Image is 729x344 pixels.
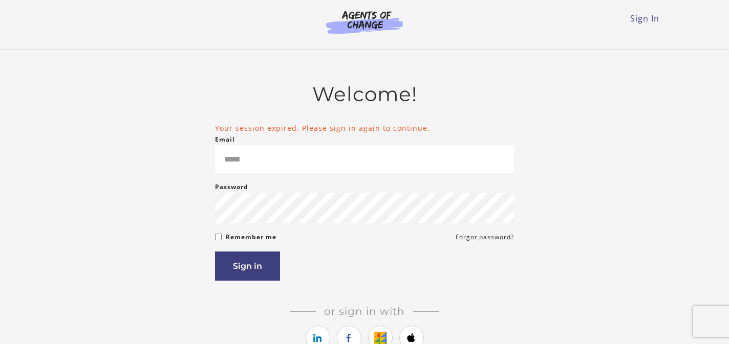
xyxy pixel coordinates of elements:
label: Password [215,181,248,193]
a: Sign In [630,13,659,24]
a: Forgot password? [456,231,514,243]
span: Or sign in with [316,305,413,317]
li: Your session expired. Please sign in again to continue. [215,123,514,133]
button: Sign in [215,251,280,281]
img: Agents of Change Logo [315,10,414,34]
label: Remember me [226,231,276,243]
h2: Welcome! [215,82,514,106]
label: Email [215,133,235,146]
